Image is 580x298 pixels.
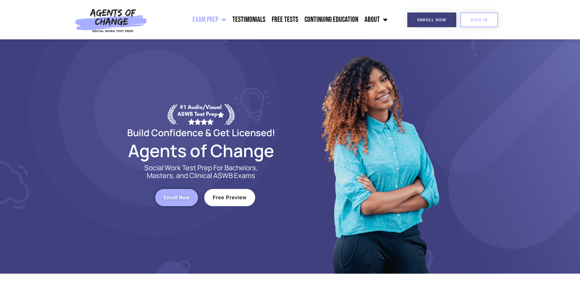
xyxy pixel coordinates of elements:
[177,104,224,125] div: #1 Audio/Visual ASWB Test Prep
[269,12,301,27] a: Free Tests
[407,12,456,27] a: Enroll Now
[204,189,255,206] a: Free Preview
[112,128,290,137] h2: Build Confidence & Get Licensed!
[470,18,488,22] span: SIGN IN
[213,195,247,200] span: Free Preview
[164,195,190,200] span: Enroll Now
[317,39,442,274] img: Website Image 1 (1)
[229,12,269,27] a: Testimonials
[137,164,265,180] p: Social Work Test Prep For Bachelors, Masters, and Clinical ASWB Exams
[301,12,361,27] a: Continuing Education
[361,12,391,27] a: About
[150,12,391,27] nav: Menu
[189,12,229,27] a: Exam Prep
[155,189,198,206] a: Enroll Now
[112,143,290,158] h2: Agents of Change
[417,18,446,22] span: Enroll Now
[460,12,498,27] a: SIGN IN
